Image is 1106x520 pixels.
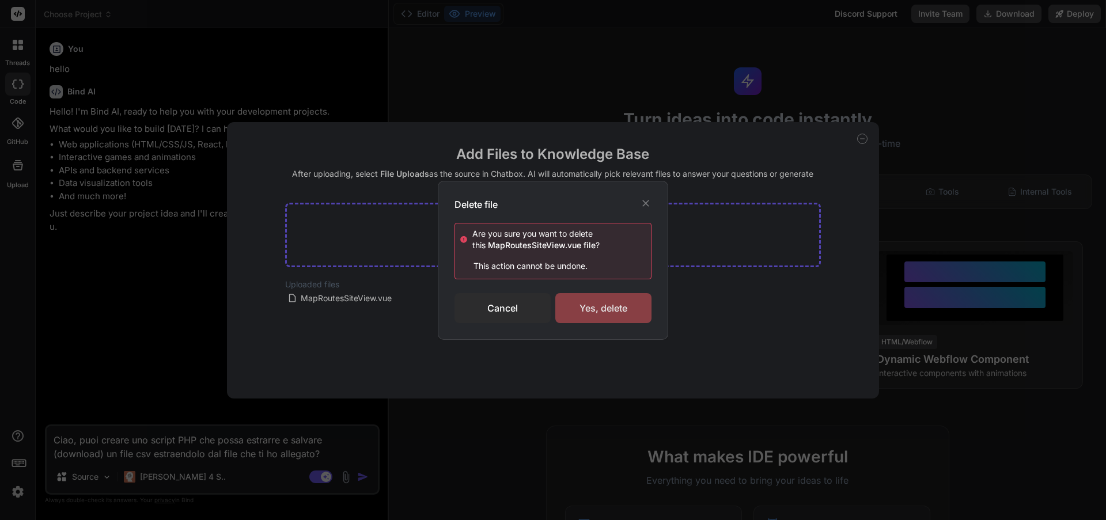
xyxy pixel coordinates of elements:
[454,198,498,211] h3: Delete file
[555,293,652,323] div: Yes, delete
[486,240,596,250] span: MapRoutesSiteView.vue file
[454,293,551,323] div: Cancel
[460,260,651,272] p: This action cannot be undone.
[472,228,651,251] div: Are you sure you want to delete this ?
